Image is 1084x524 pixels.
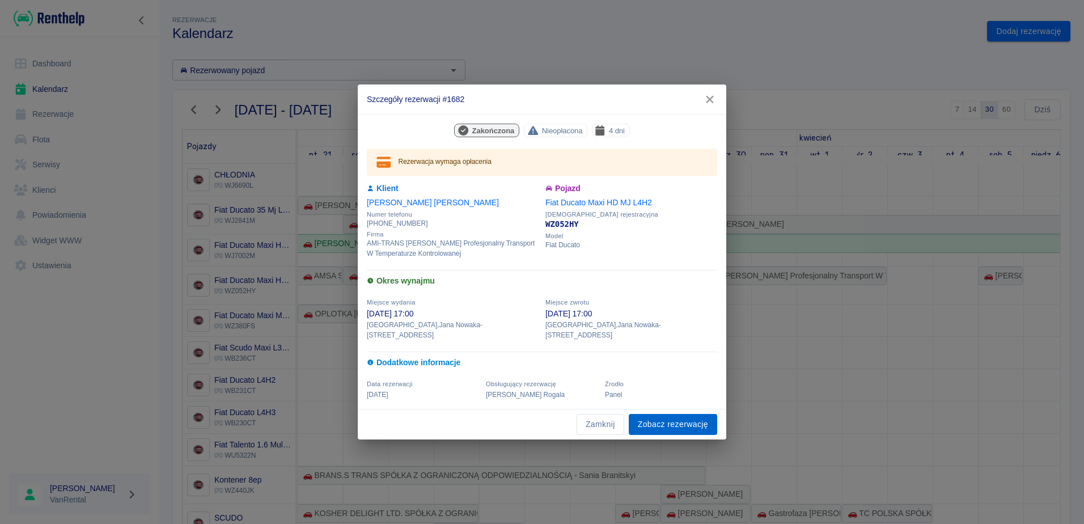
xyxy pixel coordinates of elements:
span: Firma [367,231,539,238]
span: Numer telefonu [367,211,539,218]
span: Żrodło [605,381,624,387]
p: [DATE] [367,390,479,400]
h6: Klient [367,183,539,195]
p: [GEOGRAPHIC_DATA] , Jana Nowaka-[STREET_ADDRESS] [367,320,539,340]
a: Fiat Ducato Maxi HD MJ L4H2 [545,198,652,207]
span: Miejsce wydania [367,299,416,306]
p: [DATE] 17:00 [545,308,717,320]
a: [PERSON_NAME] [PERSON_NAME] [367,198,499,207]
span: Nieopłacona [537,125,587,137]
span: Obsługujący rezerwację [486,381,556,387]
div: Rezerwacja wymaga opłacenia [399,152,492,172]
span: 4 dni [604,125,629,137]
p: [PERSON_NAME] Rogala [486,390,598,400]
p: Panel [605,390,717,400]
p: [PHONE_NUMBER] [367,218,539,229]
p: [DATE] 17:00 [367,308,539,320]
span: Zakończona [468,125,519,137]
p: [GEOGRAPHIC_DATA] , Jana Nowaka-[STREET_ADDRESS] [545,320,717,340]
a: Zobacz rezerwację [629,414,717,435]
h6: Dodatkowe informacje [367,357,717,369]
p: AMI-TRANS [PERSON_NAME] Profesjonalny Transport W Temperaturze Kontrolowanej [367,238,539,259]
p: WZ052HY [545,218,717,230]
span: [DEMOGRAPHIC_DATA] rejestracyjna [545,211,717,218]
h2: Szczegóły rezerwacji #1682 [358,84,726,114]
span: Miejsce zwrotu [545,299,589,306]
h6: Pojazd [545,183,717,195]
span: Model [545,233,717,240]
h6: Okres wynajmu [367,275,717,287]
button: Zamknij [577,414,624,435]
span: Data rezerwacji [367,381,413,387]
p: Fiat Ducato [545,240,717,250]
